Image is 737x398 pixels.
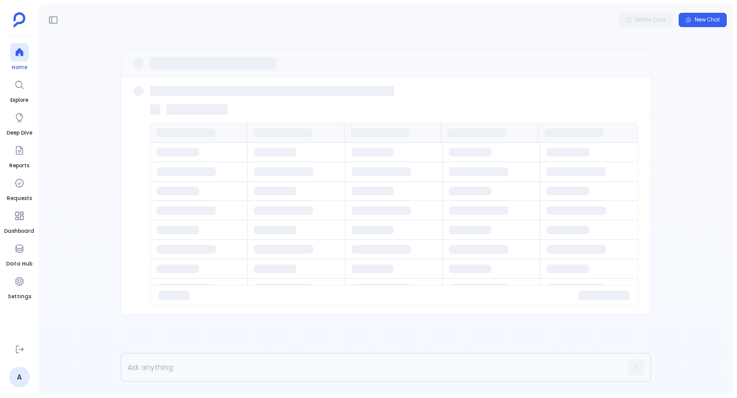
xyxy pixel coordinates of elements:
span: Home [10,63,29,72]
img: petavue logo [13,12,26,28]
span: Data Hub [6,260,32,268]
a: Settings [8,272,31,301]
button: New Chat [679,13,727,27]
span: New Chat [695,16,720,24]
span: Dashboard [4,227,34,235]
span: Explore [10,96,29,104]
span: Settings [8,293,31,301]
a: Reports [9,141,29,170]
a: Home [10,43,29,72]
a: Deep Dive [7,108,32,137]
span: Deep Dive [7,129,32,137]
span: Reports [9,162,29,170]
a: Data Hub [6,239,32,268]
a: Requests [7,174,32,203]
a: A [9,367,30,387]
a: Dashboard [4,207,34,235]
span: Requests [7,194,32,203]
a: Explore [10,76,29,104]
